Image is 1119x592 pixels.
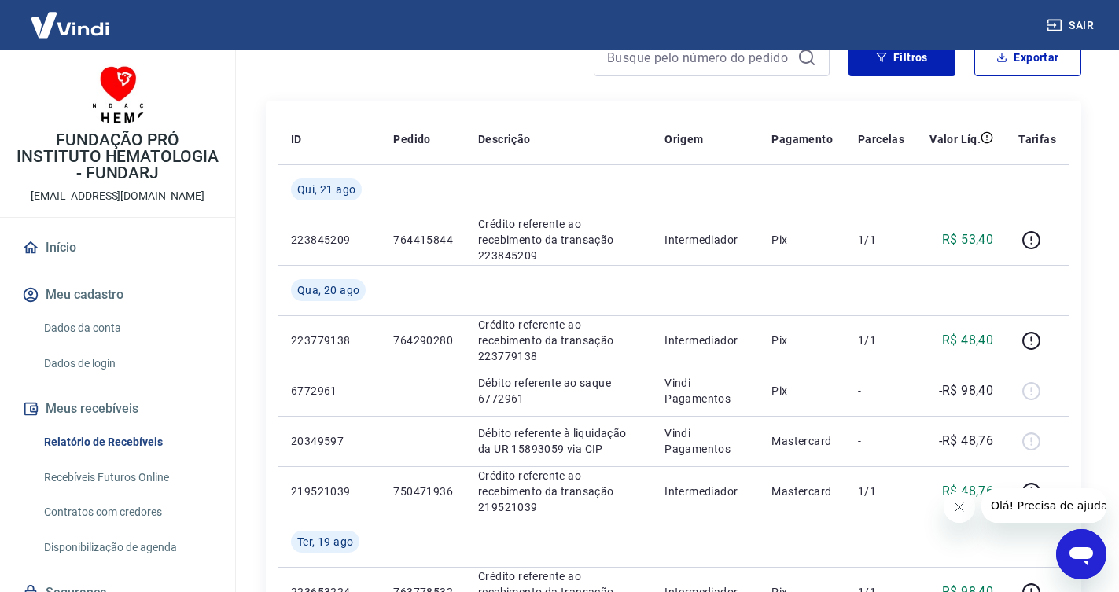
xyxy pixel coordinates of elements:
[297,282,359,298] span: Qua, 20 ago
[771,131,833,147] p: Pagamento
[31,188,204,204] p: [EMAIL_ADDRESS][DOMAIN_NAME]
[19,392,216,426] button: Meus recebíveis
[771,433,833,449] p: Mastercard
[393,484,453,499] p: 750471936
[478,425,639,457] p: Débito referente à liquidação da UR 15893059 via CIP
[291,484,368,499] p: 219521039
[478,216,639,263] p: Crédito referente ao recebimento da transação 223845209
[942,230,993,249] p: R$ 53,40
[664,333,746,348] p: Intermediador
[478,317,639,364] p: Crédito referente ao recebimento da transação 223779138
[1018,131,1056,147] p: Tarifas
[291,383,368,399] p: 6772961
[664,131,703,147] p: Origem
[771,484,833,499] p: Mastercard
[478,131,531,147] p: Descrição
[38,461,216,494] a: Recebíveis Futuros Online
[858,383,904,399] p: -
[291,232,368,248] p: 223845209
[939,381,994,400] p: -R$ 98,40
[38,312,216,344] a: Dados da conta
[771,232,833,248] p: Pix
[1044,11,1100,40] button: Sair
[291,433,368,449] p: 20349597
[607,46,791,69] input: Busque pelo número do pedido
[1056,529,1106,579] iframe: Botão para abrir a janela de mensagens
[38,531,216,564] a: Disponibilização de agenda
[393,333,453,348] p: 764290280
[929,131,981,147] p: Valor Líq.
[664,425,746,457] p: Vindi Pagamentos
[393,131,430,147] p: Pedido
[664,484,746,499] p: Intermediador
[19,278,216,312] button: Meu cadastro
[297,182,355,197] span: Qui, 21 ago
[664,232,746,248] p: Intermediador
[944,491,975,523] iframe: Fechar mensagem
[478,375,639,406] p: Débito referente ao saque 6772961
[858,232,904,248] p: 1/1
[848,39,955,76] button: Filtros
[13,132,223,182] p: FUNDAÇÃO PRÓ INSTITUTO HEMATOLOGIA - FUNDARJ
[858,131,904,147] p: Parcelas
[942,482,993,501] p: R$ 48,76
[87,63,149,126] img: bbbebcc0-9bc7-4cd5-9003-0e5322f5351b.jpeg
[297,534,353,550] span: Ter, 19 ago
[19,230,216,265] a: Início
[664,375,746,406] p: Vindi Pagamentos
[9,11,132,24] span: Olá! Precisa de ajuda?
[858,333,904,348] p: 1/1
[38,426,216,458] a: Relatório de Recebíveis
[942,331,993,350] p: R$ 48,40
[939,432,994,450] p: -R$ 48,76
[858,433,904,449] p: -
[291,333,368,348] p: 223779138
[771,333,833,348] p: Pix
[19,1,121,49] img: Vindi
[858,484,904,499] p: 1/1
[393,232,453,248] p: 764415844
[974,39,1081,76] button: Exportar
[38,347,216,380] a: Dados de login
[291,131,302,147] p: ID
[771,383,833,399] p: Pix
[981,488,1106,523] iframe: Mensagem da empresa
[478,468,639,515] p: Crédito referente ao recebimento da transação 219521039
[38,496,216,528] a: Contratos com credores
